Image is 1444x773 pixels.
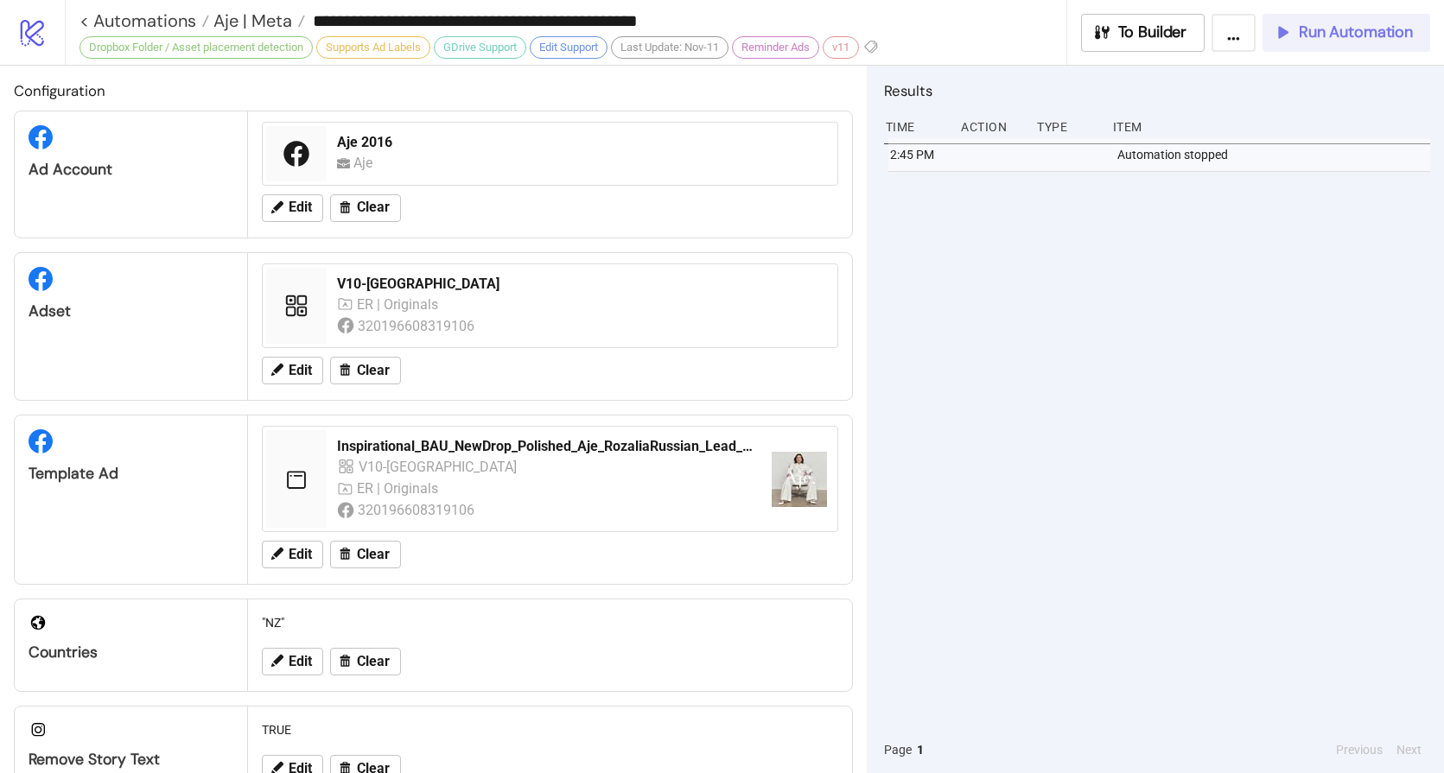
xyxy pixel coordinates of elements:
[209,10,292,32] span: Aje | Meta
[337,133,827,152] div: Aje 2016
[357,654,390,669] span: Clear
[29,464,233,484] div: Template Ad
[209,12,305,29] a: Aje | Meta
[337,275,827,294] div: V10-[GEOGRAPHIC_DATA]
[289,200,312,215] span: Edit
[1212,14,1256,52] button: ...
[353,152,380,174] div: Aje
[289,363,312,378] span: Edit
[262,648,323,675] button: Edit
[530,36,607,59] div: Edit Support
[262,541,323,568] button: Edit
[884,740,912,759] span: Page
[959,111,1023,143] div: Action
[330,194,401,222] button: Clear
[772,452,827,507] img: https://scontent-fra3-2.xx.fbcdn.net/v/t15.5256-10/557016202_648597894686254_7605260222178883827_...
[1391,740,1427,759] button: Next
[912,740,929,759] button: 1
[1299,22,1413,42] span: Run Automation
[337,437,758,456] div: Inspirational_BAU_NewDrop_Polished_Aje_RozaliaRussian_Lead_Branding_Video_20251001_Automatic_NZ
[1111,111,1430,143] div: Item
[359,456,519,478] div: V10-[GEOGRAPHIC_DATA]
[358,499,478,521] div: 320196608319106
[289,547,312,562] span: Edit
[732,36,819,59] div: Reminder Ads
[357,547,390,562] span: Clear
[29,160,233,180] div: Ad Account
[14,79,853,102] h2: Configuration
[289,654,312,669] span: Edit
[823,36,859,59] div: v11
[29,643,233,662] div: Countries
[80,12,209,29] a: < Automations
[262,194,323,222] button: Edit
[888,138,952,171] div: 2:45 PM
[29,301,233,321] div: Adset
[357,294,442,315] div: ER | Originals
[1118,22,1187,42] span: To Builder
[316,36,430,59] div: Supports Ad Labels
[80,36,313,59] div: Dropbox Folder / Asset placement detection
[357,363,390,378] span: Clear
[262,357,323,384] button: Edit
[29,750,233,770] div: Remove Story Text
[1081,14,1205,52] button: To Builder
[884,111,948,143] div: Time
[330,648,401,675] button: Clear
[330,357,401,384] button: Clear
[611,36,728,59] div: Last Update: Nov-11
[1331,740,1388,759] button: Previous
[255,606,845,639] div: "NZ"
[1116,138,1434,171] div: Automation stopped
[255,713,845,746] div: TRUE
[358,315,478,337] div: 320196608319106
[357,200,390,215] span: Clear
[1035,111,1099,143] div: Type
[884,79,1430,102] h2: Results
[330,541,401,568] button: Clear
[434,36,526,59] div: GDrive Support
[1263,14,1430,52] button: Run Automation
[357,478,442,499] div: ER | Originals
